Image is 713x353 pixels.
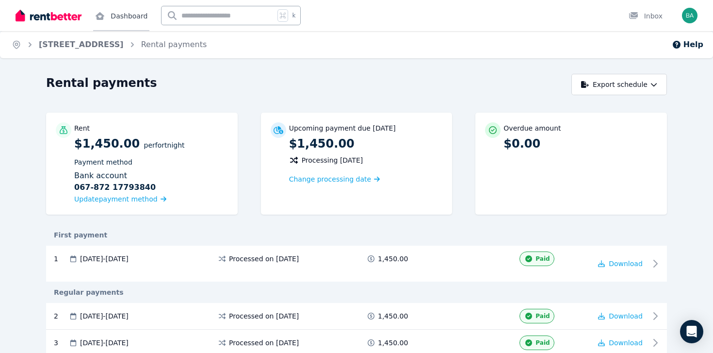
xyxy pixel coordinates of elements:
[229,254,299,264] span: Processed on [DATE]
[682,8,697,23] img: Valentina Valeria Baccin
[629,11,663,21] div: Inbox
[302,155,363,165] span: Processing [DATE]
[571,74,667,95] button: Export schedule
[54,336,68,350] div: 3
[46,75,157,91] h1: Rental payments
[378,338,408,348] span: 1,450.00
[609,339,643,347] span: Download
[535,312,550,320] span: Paid
[74,195,158,203] span: Update payment method
[80,338,129,348] span: [DATE] - [DATE]
[144,141,185,149] span: per Fortnight
[289,123,396,133] p: Upcoming payment due [DATE]
[503,136,657,151] p: $0.00
[680,320,703,343] div: Open Intercom Messenger
[535,255,550,263] span: Paid
[74,170,228,193] div: Bank account
[598,311,643,321] button: Download
[289,174,372,184] span: Change processing date
[74,136,228,205] p: $1,450.00
[80,311,129,321] span: [DATE] - [DATE]
[503,123,561,133] p: Overdue amount
[74,182,156,193] b: 067-872 17793840
[289,174,380,184] a: Change processing date
[229,338,299,348] span: Processed on [DATE]
[80,254,129,264] span: [DATE] - [DATE]
[609,312,643,320] span: Download
[74,123,90,133] p: Rent
[609,260,643,268] span: Download
[598,338,643,348] button: Download
[16,8,81,23] img: RentBetter
[46,287,667,297] div: Regular payments
[378,311,408,321] span: 1,450.00
[74,157,228,167] p: Payment method
[54,309,68,323] div: 2
[535,339,550,347] span: Paid
[54,254,68,264] div: 1
[292,12,295,19] span: k
[229,311,299,321] span: Processed on [DATE]
[39,40,124,49] a: [STREET_ADDRESS]
[378,254,408,264] span: 1,450.00
[46,230,667,240] div: First payment
[598,259,643,269] button: Download
[141,40,207,49] a: Rental payments
[289,136,443,151] p: $1,450.00
[672,39,703,50] button: Help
